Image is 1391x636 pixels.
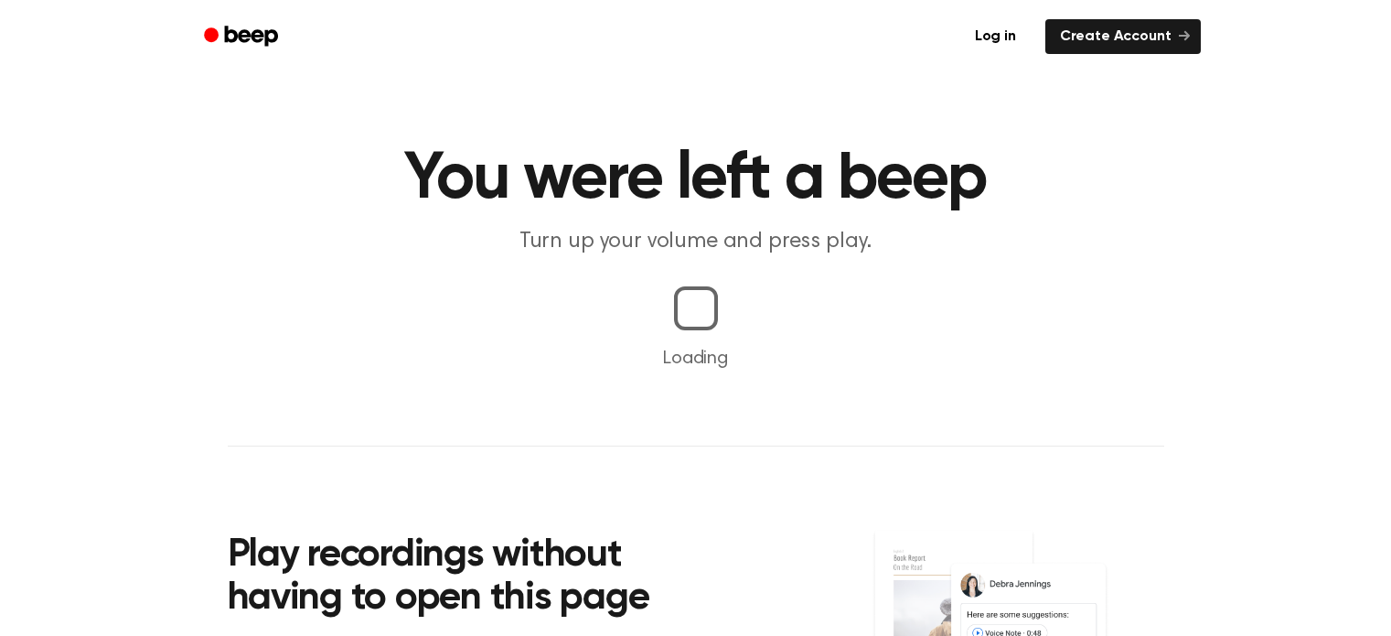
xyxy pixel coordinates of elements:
[1045,19,1201,54] a: Create Account
[228,146,1164,212] h1: You were left a beep
[22,345,1369,372] p: Loading
[345,227,1047,257] p: Turn up your volume and press play.
[957,16,1034,58] a: Log in
[191,19,294,55] a: Beep
[228,534,721,621] h2: Play recordings without having to open this page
